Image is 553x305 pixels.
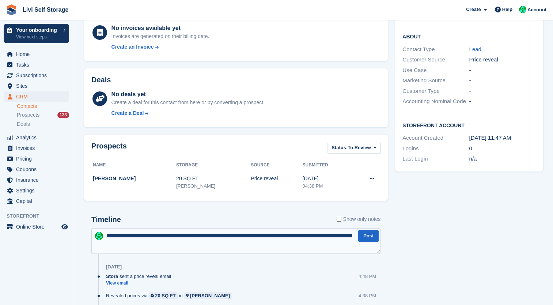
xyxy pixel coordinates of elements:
[20,4,71,16] a: Livi Self Storage
[4,49,69,59] a: menu
[176,159,251,171] th: Storage
[466,6,481,13] span: Create
[16,185,60,196] span: Settings
[106,273,118,280] span: Stora
[57,112,69,118] div: 133
[106,273,175,280] div: sent a price reveal email
[16,70,60,80] span: Subscriptions
[93,175,176,182] div: [PERSON_NAME]
[502,6,512,13] span: Help
[16,154,60,164] span: Pricing
[16,49,60,59] span: Home
[251,175,302,182] div: Price reveal
[337,215,341,223] input: Show only notes
[4,91,69,102] a: menu
[402,97,469,106] div: Accounting Nominal Code
[402,66,469,75] div: Use Case
[6,4,17,15] img: stora-icon-8386f47178a22dfd0bd8f6a31ec36ba5ce8667c1dd55bd0f319d3a0aa187defe.svg
[348,144,371,151] span: To Review
[111,99,265,106] div: Create a deal for this contact from here or by converting a prospect.
[402,87,469,95] div: Customer Type
[4,185,69,196] a: menu
[16,143,60,153] span: Invoices
[16,34,60,40] p: View next steps
[302,182,351,190] div: 04:38 PM
[149,292,177,299] a: 20 SQ FT
[176,182,251,190] div: [PERSON_NAME]
[4,70,69,80] a: menu
[111,109,144,117] div: Create a Deal
[4,132,69,143] a: menu
[111,24,209,33] div: No invoices available yet
[16,60,60,70] span: Tasks
[16,27,60,33] p: Your onboarding
[111,43,209,51] a: Create an Invoice
[16,91,60,102] span: CRM
[17,103,69,110] a: Contacts
[17,120,69,128] a: Deals
[111,43,154,51] div: Create an Invoice
[469,155,535,163] div: n/a
[332,144,348,151] span: Status:
[16,132,60,143] span: Analytics
[402,45,469,54] div: Contact Type
[359,292,376,299] div: 4:38 PM
[302,175,351,182] div: [DATE]
[358,230,379,242] button: Post
[16,222,60,232] span: Online Store
[402,33,535,40] h2: About
[91,159,176,171] th: Name
[402,76,469,85] div: Marketing Source
[95,232,103,240] img: Joe Robertson
[402,144,469,153] div: Logins
[251,159,302,171] th: Source
[7,212,73,220] span: Storefront
[519,6,526,13] img: Joe Robertson
[469,46,481,52] a: Lead
[469,76,535,85] div: -
[190,292,230,299] div: [PERSON_NAME]
[106,264,122,270] div: [DATE]
[111,33,209,40] div: Invoices are generated on their billing date.
[91,142,127,155] h2: Prospects
[4,24,69,43] a: Your onboarding View next steps
[359,273,376,280] div: 4:48 PM
[111,90,265,99] div: No deals yet
[337,215,380,223] label: Show only notes
[402,134,469,142] div: Account Created
[4,164,69,174] a: menu
[4,154,69,164] a: menu
[155,292,175,299] div: 20 SQ FT
[16,81,60,91] span: Sites
[4,222,69,232] a: menu
[16,175,60,185] span: Insurance
[4,143,69,153] a: menu
[17,112,39,118] span: Prospects
[91,215,121,224] h2: Timeline
[184,292,232,299] a: [PERSON_NAME]
[469,134,535,142] div: [DATE] 11:47 AM
[469,66,535,75] div: -
[469,97,535,106] div: -
[402,121,535,129] h2: Storefront Account
[16,196,60,206] span: Capital
[4,196,69,206] a: menu
[111,109,265,117] a: Create a Deal
[17,111,69,119] a: Prospects 133
[4,81,69,91] a: menu
[302,159,351,171] th: Submitted
[4,60,69,70] a: menu
[469,144,535,153] div: 0
[176,175,251,182] div: 20 SQ FT
[91,76,111,84] h2: Deals
[402,56,469,64] div: Customer Source
[469,56,535,64] div: Price reveal
[527,6,546,14] span: Account
[106,280,175,286] a: View email
[60,222,69,231] a: Preview store
[469,87,535,95] div: -
[327,142,380,154] button: Status: To Review
[16,164,60,174] span: Coupons
[402,155,469,163] div: Last Login
[106,292,235,299] div: Revealed prices via in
